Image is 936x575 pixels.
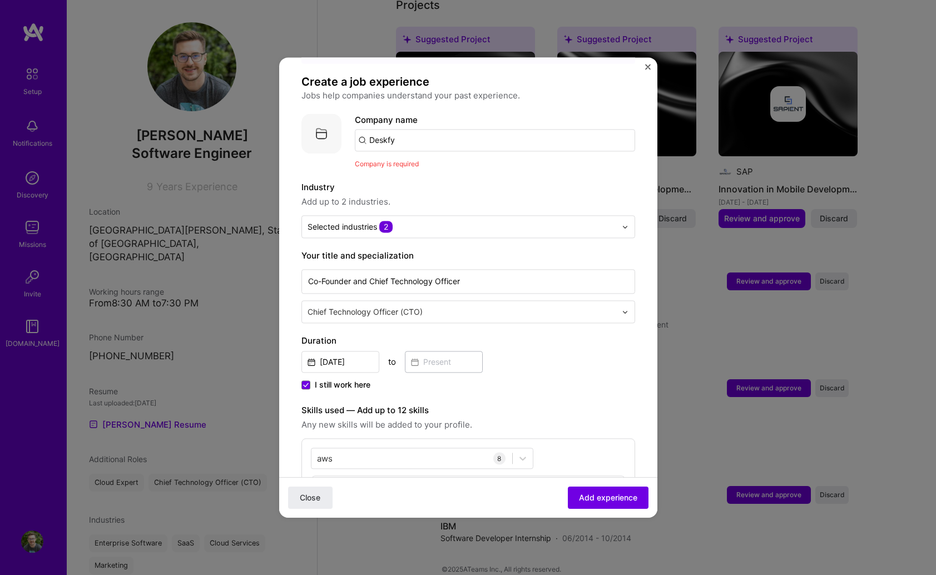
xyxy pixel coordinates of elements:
label: Skills used — Add up to 12 skills [301,404,635,417]
div: to [388,356,396,368]
label: Industry [301,181,635,194]
span: I still work here [315,379,370,390]
span: Any new skills will be added to your profile. [301,418,635,432]
img: drop icon [622,309,628,315]
span: Close [300,492,320,503]
div: Selected industries [308,221,393,232]
label: Duration [301,334,635,348]
label: Company name [355,115,418,125]
span: Add experience [579,492,637,503]
span: Add up to 2 industries. [301,195,635,209]
label: Your title and specialization [301,249,635,262]
input: Role name [301,269,635,294]
img: Company logo [301,113,341,153]
button: Close [288,487,333,509]
input: Present [405,351,483,373]
span: 2 [379,221,393,232]
button: Close [645,64,651,76]
input: Search for a company... [355,129,635,151]
p: Jobs help companies understand your past experience. [301,89,635,102]
img: drop icon [622,224,628,230]
h4: Create a job experience [301,75,635,89]
button: Add experience [568,487,648,509]
input: Date [301,351,379,373]
div: 8 [493,452,506,464]
span: Company is required [355,160,419,168]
